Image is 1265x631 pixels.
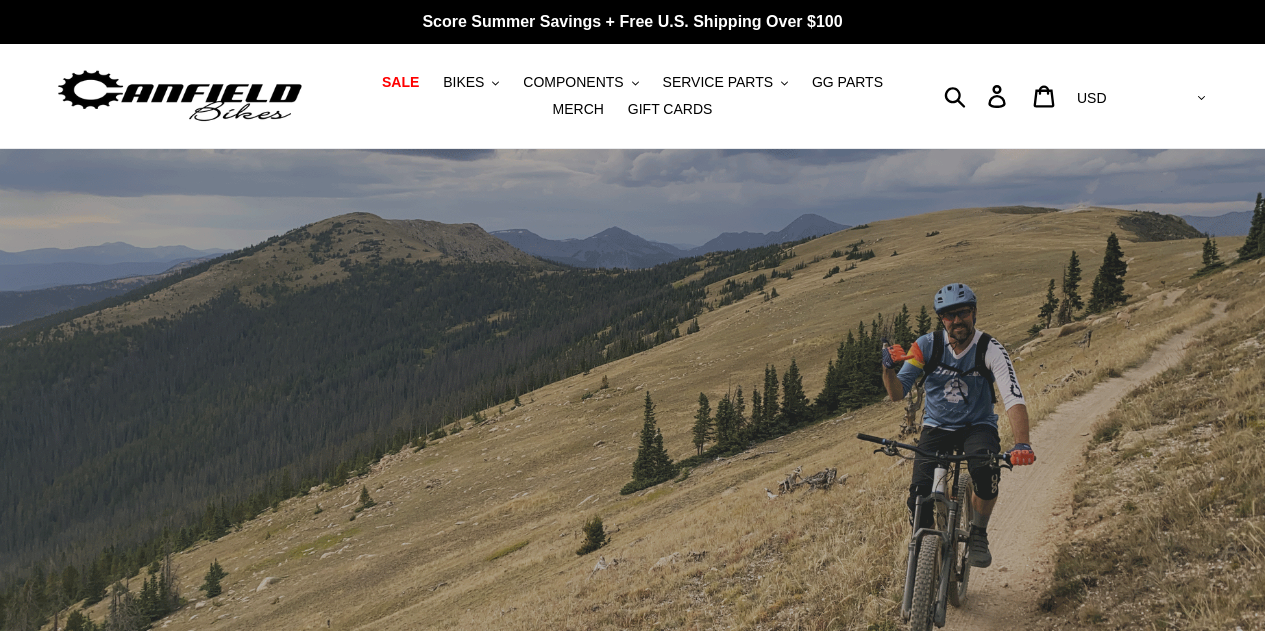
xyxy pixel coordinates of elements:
span: COMPONENTS [523,74,623,91]
a: GIFT CARDS [618,96,723,123]
button: SERVICE PARTS [653,69,798,96]
span: BIKES [443,74,484,91]
button: BIKES [433,69,509,96]
span: GIFT CARDS [628,101,713,118]
a: MERCH [543,96,614,123]
a: GG PARTS [802,69,893,96]
button: COMPONENTS [513,69,648,96]
img: Canfield Bikes [55,65,305,128]
span: SALE [382,74,419,91]
span: SERVICE PARTS [663,74,773,91]
span: MERCH [553,101,604,118]
a: SALE [372,69,429,96]
span: GG PARTS [812,74,883,91]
